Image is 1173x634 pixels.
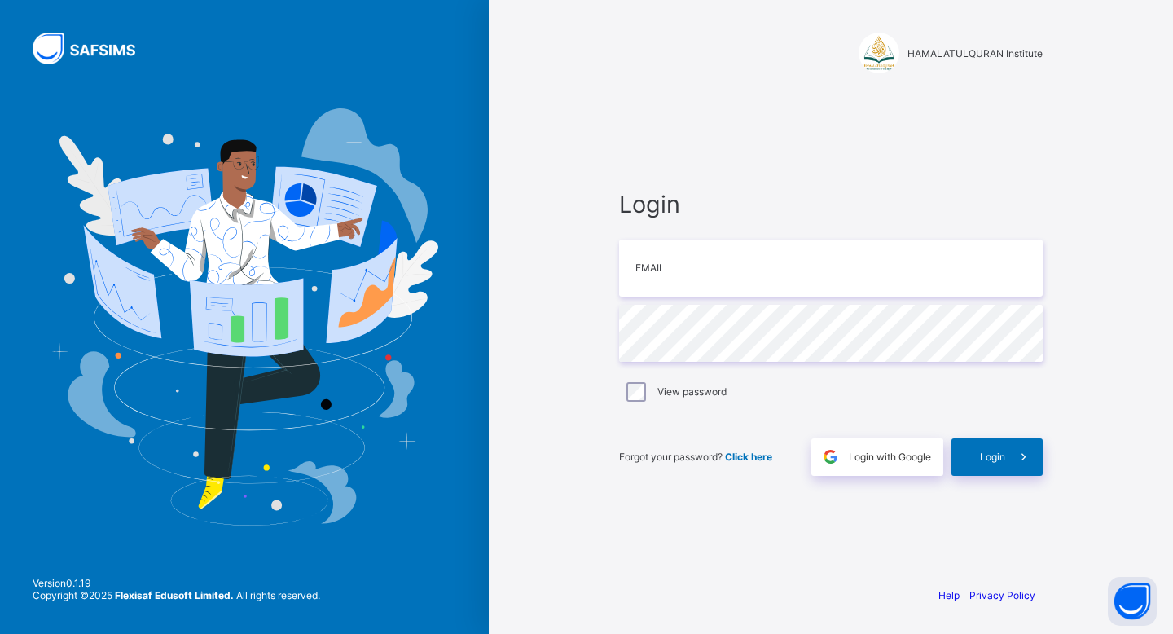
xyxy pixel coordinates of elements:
[33,589,320,601] span: Copyright © 2025 All rights reserved.
[619,190,1043,218] span: Login
[115,589,234,601] strong: Flexisaf Edusoft Limited.
[657,385,727,398] label: View password
[821,447,840,466] img: google.396cfc9801f0270233282035f929180a.svg
[725,451,772,463] a: Click here
[969,589,1035,601] a: Privacy Policy
[849,451,931,463] span: Login with Google
[1108,577,1157,626] button: Open asap
[938,589,960,601] a: Help
[33,577,320,589] span: Version 0.1.19
[980,451,1005,463] span: Login
[907,47,1043,59] span: HAMALATULQURAN Institute
[33,33,155,64] img: SAFSIMS Logo
[619,451,772,463] span: Forgot your password?
[51,108,438,526] img: Hero Image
